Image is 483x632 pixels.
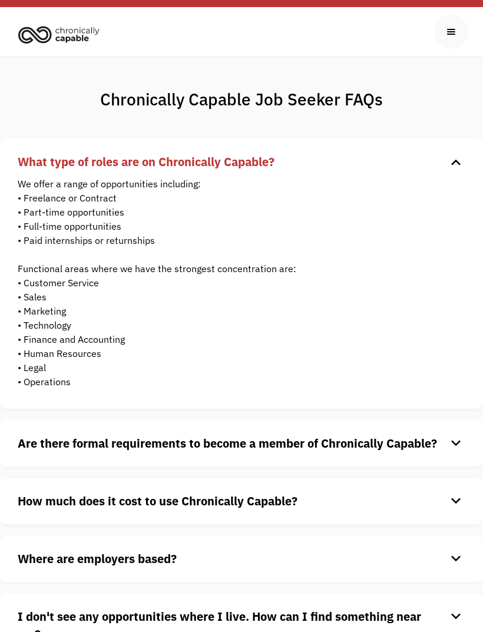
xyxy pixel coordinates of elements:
[18,154,274,170] strong: What type of roles are on Chronically Capable?
[18,493,297,509] strong: How much does it cost to use Chronically Capable?
[446,153,465,171] div: keyboard_arrow_down
[18,551,177,567] strong: Where are employers based?
[61,89,423,110] h1: Chronically Capable Job Seeker FAQs
[18,177,448,389] p: We offer a range of opportunities including: • Freelance or Contract • Part-time opportunities • ...
[446,435,465,452] div: keyboard_arrow_down
[15,21,103,47] img: Chronically Capable logo
[446,608,465,626] div: keyboard_arrow_down
[446,492,465,510] div: keyboard_arrow_down
[15,21,108,47] a: home
[434,15,468,49] div: menu
[446,550,465,568] div: keyboard_arrow_down
[18,435,437,451] strong: Are there formal requirements to become a member of Chronically Capable?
